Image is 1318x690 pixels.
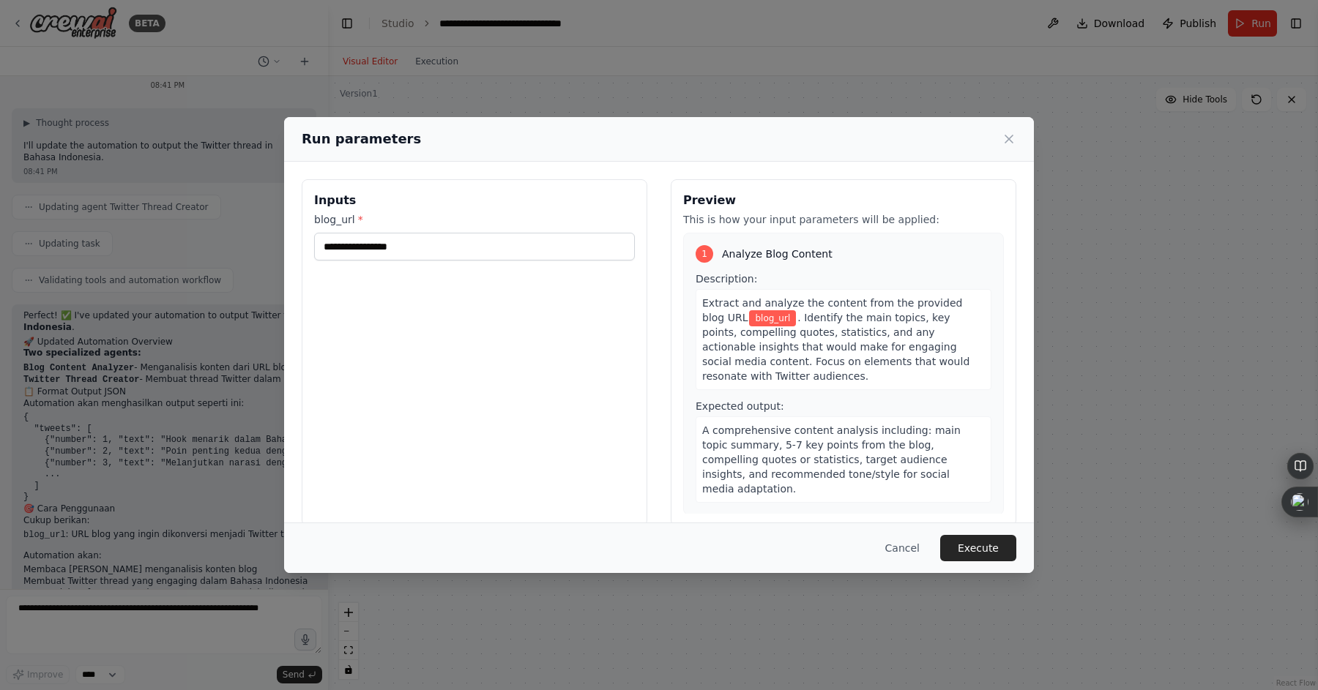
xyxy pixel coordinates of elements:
span: Extract and analyze the content from the provided blog URL [702,297,962,323]
h3: Inputs [314,192,635,209]
h2: Run parameters [302,129,421,149]
span: A comprehensive content analysis including: main topic summary, 5-7 key points from the blog, com... [702,424,961,495]
button: Cancel [874,535,931,561]
span: Variable: blog_url [749,310,796,326]
p: This is how your input parameters will be applied: [683,212,1004,227]
div: 1 [696,245,713,263]
span: . Identify the main topics, key points, compelling quotes, statistics, and any actionable insight... [702,312,969,382]
span: Description: [696,273,757,285]
span: Expected output: [696,400,784,412]
label: blog_url [314,212,635,227]
span: Analyze Blog Content [722,247,833,261]
button: Execute [940,535,1016,561]
h3: Preview [683,192,1004,209]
